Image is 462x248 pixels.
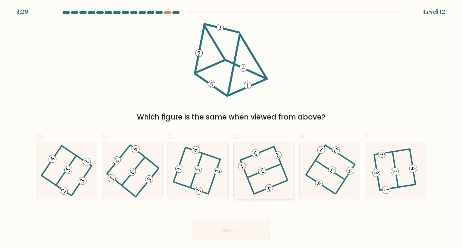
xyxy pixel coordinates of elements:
span: d. [233,130,241,142]
span: f. [365,130,369,142]
div: Which figure is the same when viewed from above? [40,112,422,122]
span: b. [102,130,109,142]
div: 1:29 [17,7,28,16]
span: c. [168,130,174,142]
span: e. [299,130,306,142]
span: a. [36,130,43,142]
div: Level 12 [423,7,445,16]
button: Next [192,221,270,240]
